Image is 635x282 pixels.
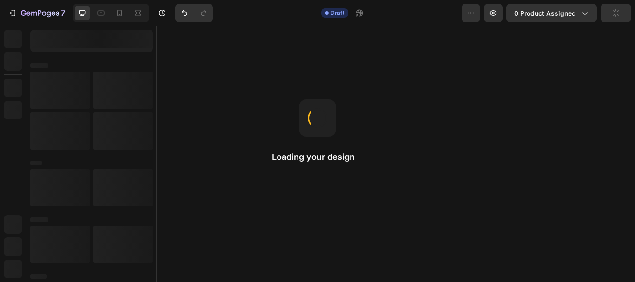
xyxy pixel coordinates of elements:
[61,7,65,19] p: 7
[272,151,363,163] h2: Loading your design
[514,8,576,18] span: 0 product assigned
[4,4,69,22] button: 7
[331,9,344,17] span: Draft
[506,4,597,22] button: 0 product assigned
[175,4,213,22] div: Undo/Redo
